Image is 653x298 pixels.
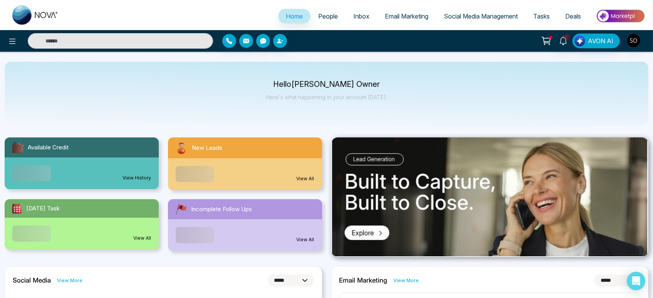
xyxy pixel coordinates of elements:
[174,141,189,155] img: newLeads.svg
[133,235,151,242] a: View All
[191,205,252,214] span: Incomplete Follow Ups
[26,204,60,213] span: [DATE] Task
[266,81,387,88] p: Hello [PERSON_NAME] Owner
[332,137,647,256] img: .
[339,276,388,284] h2: Email Marketing
[11,202,23,215] img: todayTask.svg
[12,5,59,25] img: Nova CRM Logo
[163,199,327,251] a: Incomplete Follow UpsView All
[266,94,387,100] p: Here's what happening in your account [DATE].
[318,12,338,20] span: People
[163,137,327,190] a: New LeadsView All
[385,12,428,20] span: Email Marketing
[588,36,613,46] span: AVON AI
[436,9,525,24] a: Social Media Management
[297,236,314,243] a: View All
[377,9,436,24] a: Email Marketing
[574,36,585,46] img: Lead Flow
[11,141,25,154] img: availableCredit.svg
[557,9,589,24] a: Deals
[444,12,518,20] span: Social Media Management
[174,202,188,216] img: followUps.svg
[563,34,570,41] span: 1
[28,143,69,152] span: Available Credit
[346,9,377,24] a: Inbox
[394,277,419,284] a: View More
[286,12,303,20] span: Home
[353,12,369,20] span: Inbox
[311,9,346,24] a: People
[123,174,151,181] a: View History
[533,12,550,20] span: Tasks
[13,276,51,284] h2: Social Media
[627,272,645,290] div: Open Intercom Messenger
[593,7,648,25] img: Market-place.gif
[57,277,82,284] a: View More
[278,9,311,24] a: Home
[565,12,581,20] span: Deals
[525,9,557,24] a: Tasks
[297,175,314,182] a: View All
[554,34,572,47] a: 1
[572,34,620,48] button: AVON AI
[627,34,640,47] img: User Avatar
[192,144,222,152] span: New Leads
